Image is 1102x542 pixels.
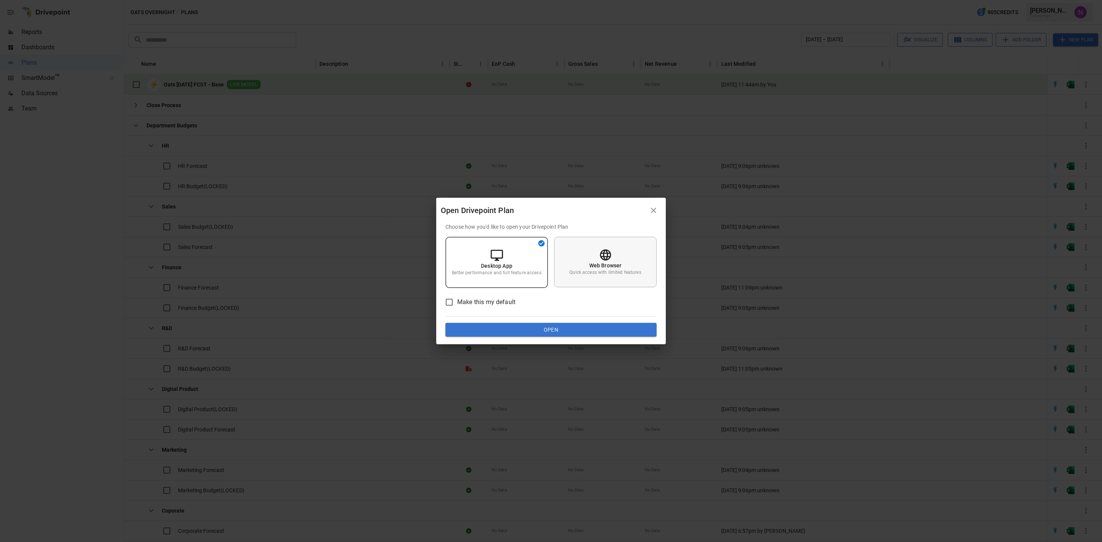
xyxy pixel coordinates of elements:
[589,262,622,269] p: Web Browser
[569,269,641,276] p: Quick access with limited features
[445,323,657,337] button: Open
[452,270,541,276] p: Better performance and full feature access
[441,204,646,216] div: Open Drivepoint Plan
[481,262,512,270] p: Desktop App
[445,223,657,231] p: Choose how you'd like to open your Drivepoint Plan
[457,298,515,307] span: Make this my default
